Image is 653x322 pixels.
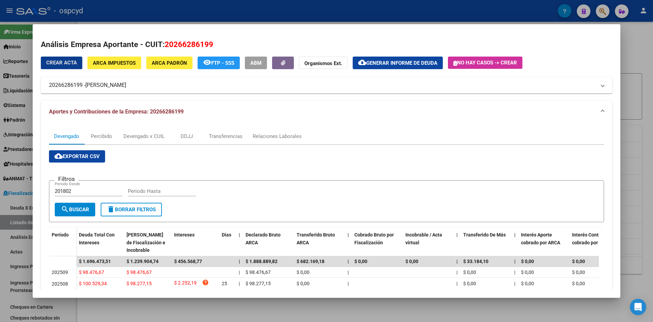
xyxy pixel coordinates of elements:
mat-expansion-panel-header: 20266286199 -[PERSON_NAME] [41,77,612,93]
span: $ 2.252,19 [174,279,197,288]
span: Generar informe de deuda [366,60,437,66]
mat-icon: delete [107,205,115,213]
span: $ 1.888.889,82 [246,259,278,264]
datatable-header-cell: Deuda Total Con Intereses [76,228,124,258]
datatable-header-cell: Período [49,228,76,256]
span: 20266286199 [165,40,213,49]
span: $ 98.476,67 [246,270,271,275]
span: Período [52,232,69,237]
span: | [456,270,457,275]
span: Crear Acta [46,60,77,66]
button: ARCA Impuestos [87,57,141,69]
mat-icon: cloud_download [358,58,366,66]
i: help [202,279,209,286]
div: Open Intercom Messenger [630,299,646,315]
datatable-header-cell: | [345,228,352,258]
span: $ 98.277,15 [127,281,152,286]
span: | [348,259,349,264]
span: $ 1.696.473,51 [79,259,111,264]
span: | [456,232,458,237]
span: $ 100.529,34 [79,281,107,286]
button: FTP - SSS [198,57,240,69]
datatable-header-cell: Intereses [171,228,219,258]
span: Transferido De Más [463,232,506,237]
div: Relaciones Laborales [253,133,302,140]
span: [PERSON_NAME] [85,81,126,89]
datatable-header-cell: Declarado Bruto ARCA [243,228,294,258]
button: Generar informe de deuda [353,57,443,69]
button: Borrar Filtros [101,203,162,216]
span: Deuda Total Con Intereses [79,232,115,245]
span: $ 98.476,67 [127,270,152,275]
datatable-header-cell: Dias [219,228,236,258]
span: | [239,232,240,237]
span: | [348,232,349,237]
span: Exportar CSV [54,153,100,159]
span: Aportes y Contribuciones de la Empresa: 20266286199 [49,108,184,115]
span: $ 0,00 [521,281,534,286]
mat-expansion-panel-header: Aportes y Contribuciones de la Empresa: 20266286199 [41,101,612,123]
button: Crear Acta [41,57,82,69]
datatable-header-cell: Incobrable / Acta virtual [403,228,454,258]
span: $ 0,00 [521,259,534,264]
button: ARCA Padrón [146,57,192,69]
datatable-header-cell: Transferido Bruto ARCA [294,228,345,258]
datatable-header-cell: Transferido De Más [461,228,512,258]
datatable-header-cell: | [512,228,518,258]
span: | [239,259,240,264]
span: Dias [222,232,231,237]
span: FTP - SSS [211,60,234,66]
span: Interés Aporte cobrado por ARCA [521,232,560,245]
span: 202509 [52,270,68,275]
div: DDJJ [181,133,193,140]
span: $ 98.476,67 [79,270,104,275]
span: Borrar Filtros [107,206,156,213]
span: $ 456.568,77 [174,259,202,264]
datatable-header-cell: | [454,228,461,258]
span: No hay casos -> Crear [453,60,517,66]
datatable-header-cell: Deuda Bruta Neto de Fiscalización e Incobrable [124,228,171,258]
mat-icon: remove_red_eye [203,58,211,66]
h3: Filtros [55,175,78,183]
span: Transferido Bruto ARCA [297,232,335,245]
span: ARCA Impuestos [93,60,136,66]
span: $ 0,00 [572,259,585,264]
datatable-header-cell: | [236,228,243,258]
span: | [514,259,516,264]
button: No hay casos -> Crear [448,57,522,69]
span: | [348,281,349,286]
span: $ 33.184,10 [463,259,488,264]
span: $ 0,00 [572,281,585,286]
div: Devengado x CUIL [123,133,165,140]
span: | [514,270,515,275]
span: $ 0,00 [521,270,534,275]
span: 202508 [52,281,68,287]
span: Intereses [174,232,195,237]
span: | [456,259,458,264]
span: | [348,270,349,275]
span: Declarado Bruto ARCA [246,232,281,245]
span: | [239,281,240,286]
span: $ 1.239.904,74 [127,259,158,264]
span: [PERSON_NAME] de Fiscalización e Incobrable [127,232,165,253]
datatable-header-cell: Interés Contribución cobrado por ARCA [569,228,620,258]
span: $ 0,00 [354,259,367,264]
mat-panel-title: 20266286199 - [49,81,596,89]
mat-icon: cloud_download [54,152,63,160]
span: $ 98.277,15 [246,281,271,286]
span: Interés Contribución cobrado por ARCA [572,232,616,245]
span: Buscar [61,206,89,213]
div: Devengado [54,133,79,140]
span: ARCA Padrón [152,60,187,66]
span: ABM [250,60,262,66]
div: Transferencias [209,133,242,140]
div: Percibido [91,133,112,140]
span: $ 682.169,18 [297,259,324,264]
datatable-header-cell: Interés Aporte cobrado por ARCA [518,228,569,258]
span: Cobrado Bruto por Fiscalización [354,232,394,245]
button: Organismos Ext. [299,57,348,69]
span: $ 0,00 [405,259,418,264]
button: Exportar CSV [49,150,105,163]
span: 25 [222,281,227,286]
button: ABM [245,57,267,69]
